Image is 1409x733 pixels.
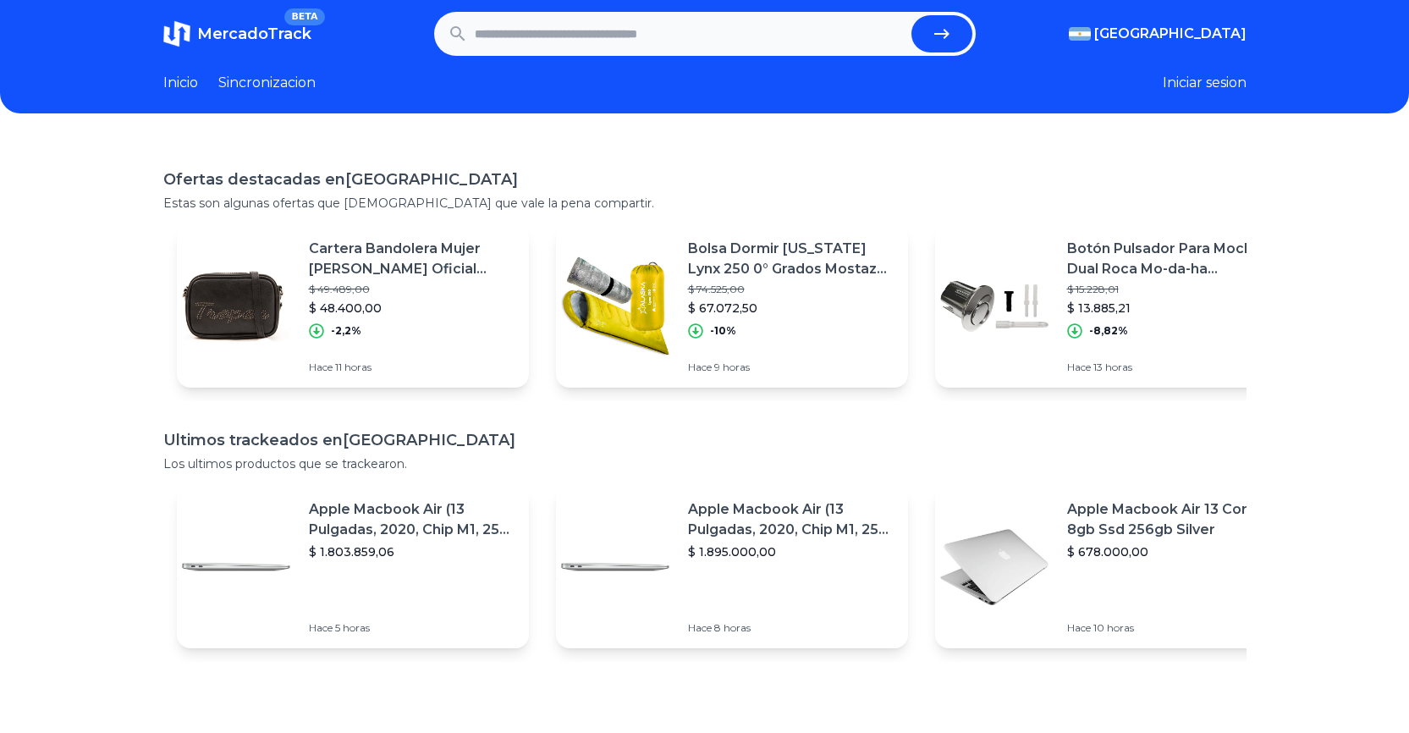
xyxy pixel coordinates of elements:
[309,300,515,317] p: $ 48.400,00
[935,486,1287,648] a: Featured imageApple Macbook Air 13 Core I5 8gb Ssd 256gb Silver$ 678.000,00Hace 10 horas
[710,324,736,338] p: -10%
[309,499,515,540] p: Apple Macbook Air (13 Pulgadas, 2020, Chip M1, 256 Gb De Ssd, 8 Gb De Ram) - Plata
[556,486,908,648] a: Featured imageApple Macbook Air (13 Pulgadas, 2020, Chip M1, 256 Gb De Ssd, 8 Gb De Ram) - Plata$...
[309,239,515,279] p: Cartera Bandolera Mujer [PERSON_NAME] Oficial Denver
[331,324,361,338] p: -2,2%
[177,486,529,648] a: Featured imageApple Macbook Air (13 Pulgadas, 2020, Chip M1, 256 Gb De Ssd, 8 Gb De Ram) - Plata$...
[688,239,894,279] p: Bolsa Dormir [US_STATE] Lynx 250 0° Grados Mostaza + Aislante
[1067,621,1274,635] p: Hace 10 horas
[1094,24,1247,44] span: [GEOGRAPHIC_DATA]
[688,283,894,296] p: $ 74.525,00
[163,168,1247,191] h1: Ofertas destacadas en [GEOGRAPHIC_DATA]
[1069,27,1091,41] img: Argentina
[163,455,1247,472] p: Los ultimos productos que se trackearon.
[556,247,674,366] img: Featured image
[177,247,295,366] img: Featured image
[163,20,311,47] a: MercadoTrackBETA
[1067,361,1274,374] p: Hace 13 horas
[177,225,529,388] a: Featured imageCartera Bandolera Mujer [PERSON_NAME] Oficial Denver$ 49.489,00$ 48.400,00-2,2%Hace...
[556,225,908,388] a: Featured imageBolsa Dormir [US_STATE] Lynx 250 0° Grados Mostaza + Aislante$ 74.525,00$ 67.072,50...
[1067,300,1274,317] p: $ 13.885,21
[309,361,515,374] p: Hace 11 horas
[1067,499,1274,540] p: Apple Macbook Air 13 Core I5 8gb Ssd 256gb Silver
[1067,543,1274,560] p: $ 678.000,00
[1069,24,1247,44] button: [GEOGRAPHIC_DATA]
[1067,283,1274,296] p: $ 15.228,01
[1163,73,1247,93] button: Iniciar sesion
[163,73,198,93] a: Inicio
[163,20,190,47] img: MercadoTrack
[163,428,1247,452] h1: Ultimos trackeados en [GEOGRAPHIC_DATA]
[1067,239,1274,279] p: Botón Pulsador Para Mochila Dual Roca Mo-da-ha Genérico Dl
[556,508,674,626] img: Featured image
[309,543,515,560] p: $ 1.803.859,06
[218,73,316,93] a: Sincronizacion
[1089,324,1128,338] p: -8,82%
[688,499,894,540] p: Apple Macbook Air (13 Pulgadas, 2020, Chip M1, 256 Gb De Ssd, 8 Gb De Ram) - Plata
[284,8,324,25] span: BETA
[935,508,1054,626] img: Featured image
[935,225,1287,388] a: Featured imageBotón Pulsador Para Mochila Dual Roca Mo-da-ha Genérico Dl$ 15.228,01$ 13.885,21-8,...
[177,508,295,626] img: Featured image
[197,25,311,43] span: MercadoTrack
[688,543,894,560] p: $ 1.895.000,00
[309,621,515,635] p: Hace 5 horas
[688,621,894,635] p: Hace 8 horas
[688,300,894,317] p: $ 67.072,50
[688,361,894,374] p: Hace 9 horas
[309,283,515,296] p: $ 49.489,00
[163,195,1247,212] p: Estas son algunas ofertas que [DEMOGRAPHIC_DATA] que vale la pena compartir.
[935,247,1054,366] img: Featured image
